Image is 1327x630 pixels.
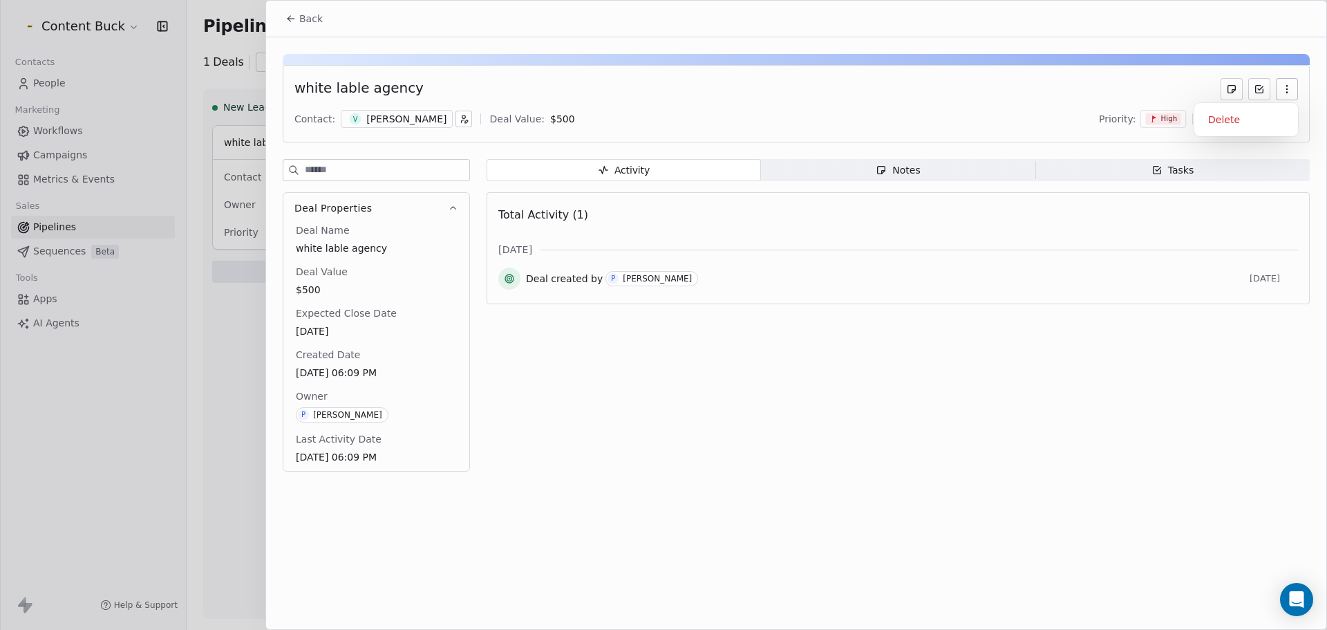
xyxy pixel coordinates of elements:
[293,306,399,320] span: Expected Close Date
[366,112,446,126] div: [PERSON_NAME]
[550,113,575,124] span: $ 500
[296,324,457,338] span: [DATE]
[1160,114,1177,124] span: High
[296,450,457,464] span: [DATE] 06:09 PM
[294,112,335,126] div: Contact:
[1099,112,1136,126] span: Priority:
[293,389,330,403] span: Owner
[498,243,532,257] span: [DATE]
[489,112,544,126] div: Deal Value:
[293,265,350,279] span: Deal Value
[1250,273,1298,284] span: [DATE]
[1151,163,1194,178] div: Tasks
[277,6,331,31] button: Back
[623,274,692,284] div: [PERSON_NAME]
[294,201,372,215] span: Deal Properties
[876,163,920,178] div: Notes
[293,223,352,237] span: Deal Name
[498,208,588,221] span: Total Activity (1)
[301,409,305,420] div: P
[1200,109,1292,131] div: Delete
[283,223,469,471] div: Deal Properties
[294,78,424,100] div: white lable agency
[296,241,457,255] span: white lable agency
[296,366,457,380] span: [DATE] 06:09 PM
[1280,583,1313,616] div: Open Intercom Messenger
[350,113,361,125] span: V
[313,410,382,420] div: [PERSON_NAME]
[293,348,363,362] span: Created Date
[526,272,603,286] span: Deal created by
[296,283,457,297] span: $500
[293,432,384,446] span: Last Activity Date
[283,193,469,223] button: Deal Properties
[299,12,323,26] span: Back
[611,273,615,284] div: P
